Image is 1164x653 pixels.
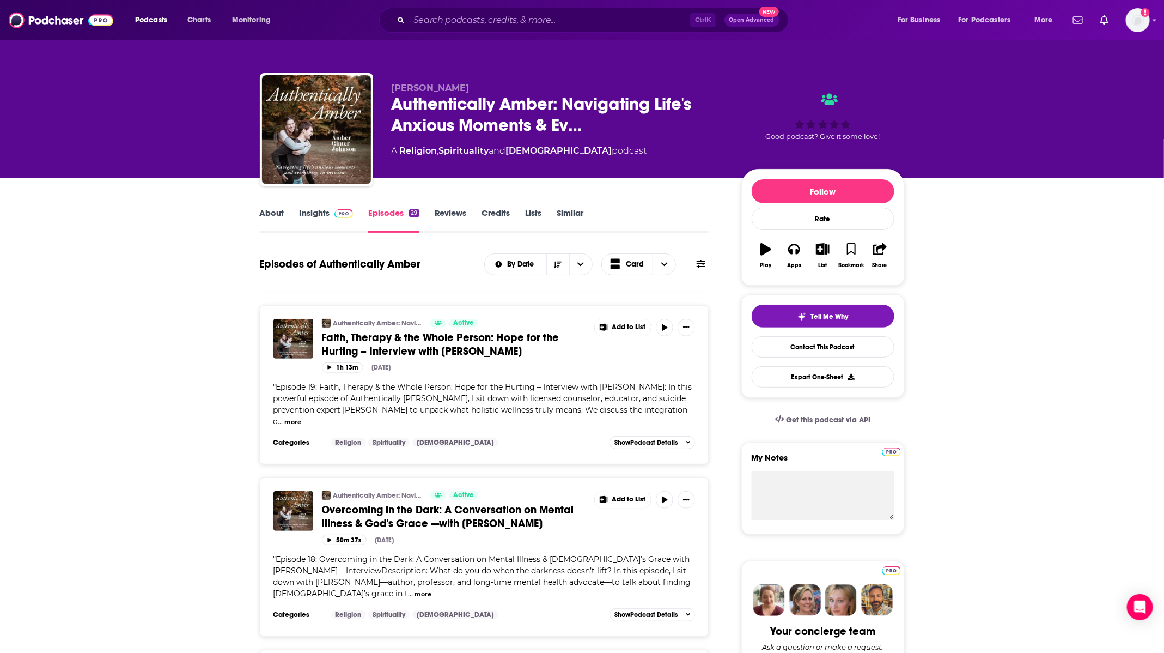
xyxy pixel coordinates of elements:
[331,438,366,447] a: Religion
[1126,8,1150,32] img: User Profile
[1069,11,1087,29] a: Show notifications dropdown
[435,208,466,233] a: Reviews
[786,415,870,425] span: Get this podcast via API
[760,262,771,269] div: Play
[797,312,806,321] img: tell me why sparkle
[882,446,901,456] a: Pro website
[678,319,695,336] button: Show More Button
[262,75,371,184] a: Authentically Amber: Navigating Life's Anxious Moments & Everything In-Between
[525,208,541,233] a: Lists
[557,208,583,233] a: Similar
[837,236,866,275] button: Bookmark
[507,261,538,268] span: By Date
[260,208,284,233] a: About
[1126,8,1150,32] span: Logged in as ZoeJethani
[322,362,363,373] button: 1h 13m
[595,319,651,336] button: Show More Button
[322,535,367,545] button: 50m 37s
[187,13,211,28] span: Charts
[482,208,510,233] a: Credits
[1027,11,1067,29] button: open menu
[409,209,419,217] div: 29
[678,491,695,509] button: Show More Button
[626,261,644,268] span: Card
[759,7,779,17] span: New
[453,490,474,501] span: Active
[506,146,612,156] a: [DEMOGRAPHIC_DATA]
[1034,13,1053,28] span: More
[273,319,313,359] img: Faith, Therapy & the Whole Person: Hope for the Hurting – Interview with Laura Lewis
[372,364,391,371] div: [DATE]
[127,11,181,29] button: open menu
[838,262,864,269] div: Bookmark
[135,13,167,28] span: Podcasts
[278,416,283,426] span: ...
[273,491,313,531] img: Overcoming in the Dark: A Conversation on Mental Illness & God's Grace —with Dr. Terry Powell
[752,452,894,471] label: My Notes
[331,610,366,619] a: Religion
[610,436,696,449] button: ShowPodcast Details
[952,11,1027,29] button: open menu
[890,11,954,29] button: open menu
[484,253,593,275] h2: Choose List sort
[437,146,439,156] span: ,
[389,8,799,33] div: Search podcasts, credits, & more...
[595,491,651,509] button: Show More Button
[322,331,587,358] a: Faith, Therapy & the Whole Person: Hope for the Hurting – Interview with [PERSON_NAME]
[614,611,678,619] span: Show Podcast Details
[724,14,779,27] button: Open AdvancedNew
[882,566,901,575] img: Podchaser Pro
[322,331,559,358] span: Faith, Therapy & the Whole Person: Hope for the Hurting – Interview with [PERSON_NAME]
[601,253,677,275] button: Choose View
[322,319,331,328] img: Authentically Amber: Navigating Life's Anxious Moments & Everything In-Between
[729,17,775,23] span: Open Advanced
[789,584,821,616] img: Barbara Profile
[273,382,692,426] span: "
[787,262,801,269] div: Apps
[766,132,880,141] span: Good podcast? Give it some love!
[780,236,808,275] button: Apps
[866,236,894,275] button: Share
[392,144,647,158] div: A podcast
[409,589,413,598] span: ...
[300,208,354,233] a: InsightsPodchaser Pro
[610,608,696,621] button: ShowPodcast Details
[453,318,474,329] span: Active
[766,407,880,433] a: Get this podcast via API
[882,448,901,456] img: Podchaser Pro
[224,11,285,29] button: open menu
[569,254,592,275] button: open menu
[333,491,423,500] a: Authentically Amber: Navigating Life's Anxious Moments & Everything In-Between
[1126,8,1150,32] button: Show profile menu
[449,491,478,500] a: Active
[752,336,894,358] a: Contact This Podcast
[489,146,506,156] span: and
[752,236,780,275] button: Play
[690,13,716,27] span: Ctrl K
[273,382,692,426] span: Episode 19: Faith, Therapy & the Whole Person: Hope for the Hurting – Interview with [PERSON_NAME...
[368,610,410,619] a: Spirituality
[752,366,894,388] button: Export One-Sheet
[825,584,857,616] img: Jules Profile
[375,536,394,544] div: [DATE]
[485,261,546,268] button: open menu
[322,491,331,500] a: Authentically Amber: Navigating Life's Anxious Moments & Everything In-Between
[273,554,691,598] span: Episode 18: Overcoming in the Dark: A Conversation on Mental Illness & [DEMOGRAPHIC_DATA]’s Grace...
[752,208,894,230] div: Rate
[1141,8,1150,17] svg: Add a profile image
[612,495,646,504] span: Add to List
[400,146,437,156] a: Religion
[1127,594,1153,620] div: Open Intercom Messenger
[612,323,646,331] span: Add to List
[449,319,478,328] a: Active
[741,83,905,150] div: Good podcast? Give it some love!
[409,11,690,29] input: Search podcasts, credits, & more...
[9,10,113,31] a: Podchaser - Follow, Share and Rate Podcasts
[180,11,217,29] a: Charts
[232,13,271,28] span: Monitoring
[861,584,893,616] img: Jon Profile
[322,503,587,530] a: Overcoming in the Dark: A Conversation on Mental Illness & God's Grace —with [PERSON_NAME]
